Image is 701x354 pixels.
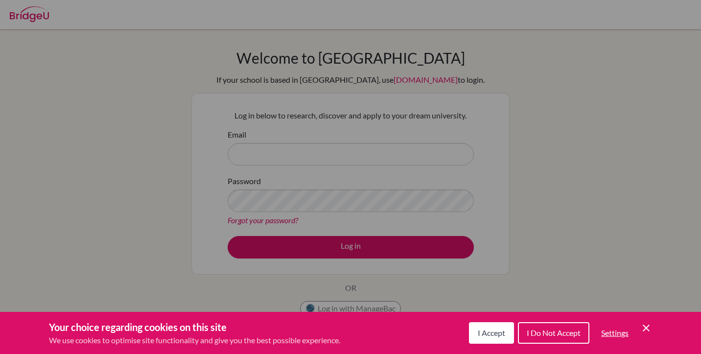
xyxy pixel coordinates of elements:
[601,328,629,337] span: Settings
[518,322,589,344] button: I Do Not Accept
[49,320,340,334] h3: Your choice regarding cookies on this site
[593,323,636,343] button: Settings
[469,322,514,344] button: I Accept
[527,328,581,337] span: I Do Not Accept
[478,328,505,337] span: I Accept
[49,334,340,346] p: We use cookies to optimise site functionality and give you the best possible experience.
[640,322,652,334] button: Save and close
